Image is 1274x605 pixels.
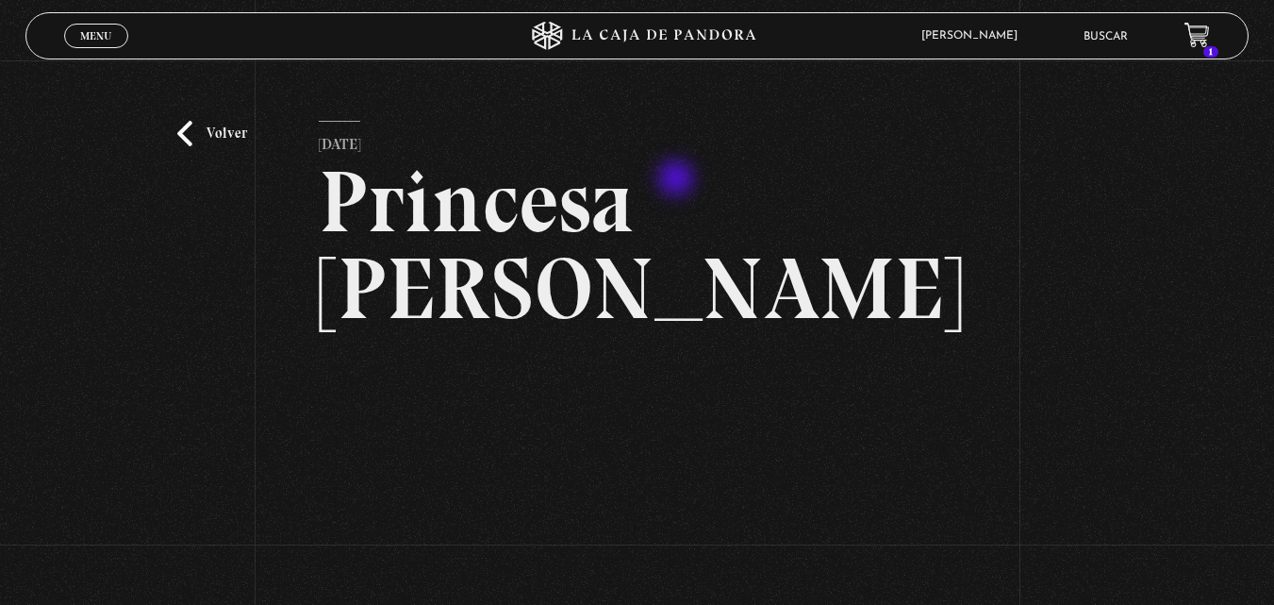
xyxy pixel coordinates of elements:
a: Buscar [1084,31,1128,42]
span: Menu [80,30,111,42]
span: 1 [1203,46,1218,58]
a: Volver [177,121,247,146]
a: 1 [1184,23,1210,48]
span: [PERSON_NAME] [912,30,1036,42]
p: [DATE] [319,121,360,159]
span: Cerrar [74,46,118,59]
h2: Princesa [PERSON_NAME] [319,159,954,332]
